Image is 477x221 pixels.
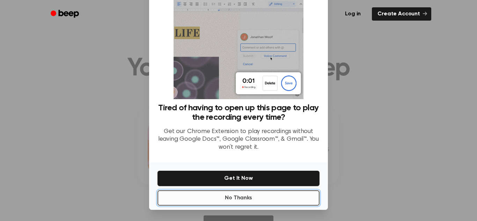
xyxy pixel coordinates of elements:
[157,128,320,152] p: Get our Chrome Extension to play recordings without leaving Google Docs™, Google Classroom™, & Gm...
[46,7,85,21] a: Beep
[157,103,320,122] h3: Tired of having to open up this page to play the recording every time?
[157,171,320,186] button: Get It Now
[338,6,368,22] a: Log in
[372,7,431,21] a: Create Account
[157,190,320,206] button: No Thanks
